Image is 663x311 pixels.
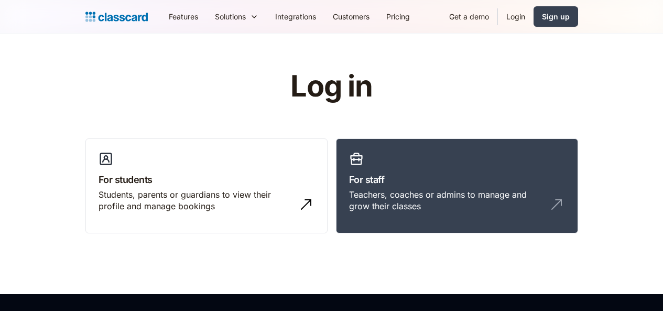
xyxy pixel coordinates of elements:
[215,11,246,22] div: Solutions
[534,6,578,27] a: Sign up
[160,5,206,28] a: Features
[349,173,565,187] h3: For staff
[336,138,578,234] a: For staffTeachers, coaches or admins to manage and grow their classes
[324,5,378,28] a: Customers
[378,5,418,28] a: Pricing
[498,5,534,28] a: Login
[542,11,570,22] div: Sign up
[99,189,294,212] div: Students, parents or guardians to view their profile and manage bookings
[85,9,148,24] a: home
[85,138,328,234] a: For studentsStudents, parents or guardians to view their profile and manage bookings
[165,70,498,103] h1: Log in
[99,173,314,187] h3: For students
[441,5,497,28] a: Get a demo
[206,5,267,28] div: Solutions
[267,5,324,28] a: Integrations
[349,189,544,212] div: Teachers, coaches or admins to manage and grow their classes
